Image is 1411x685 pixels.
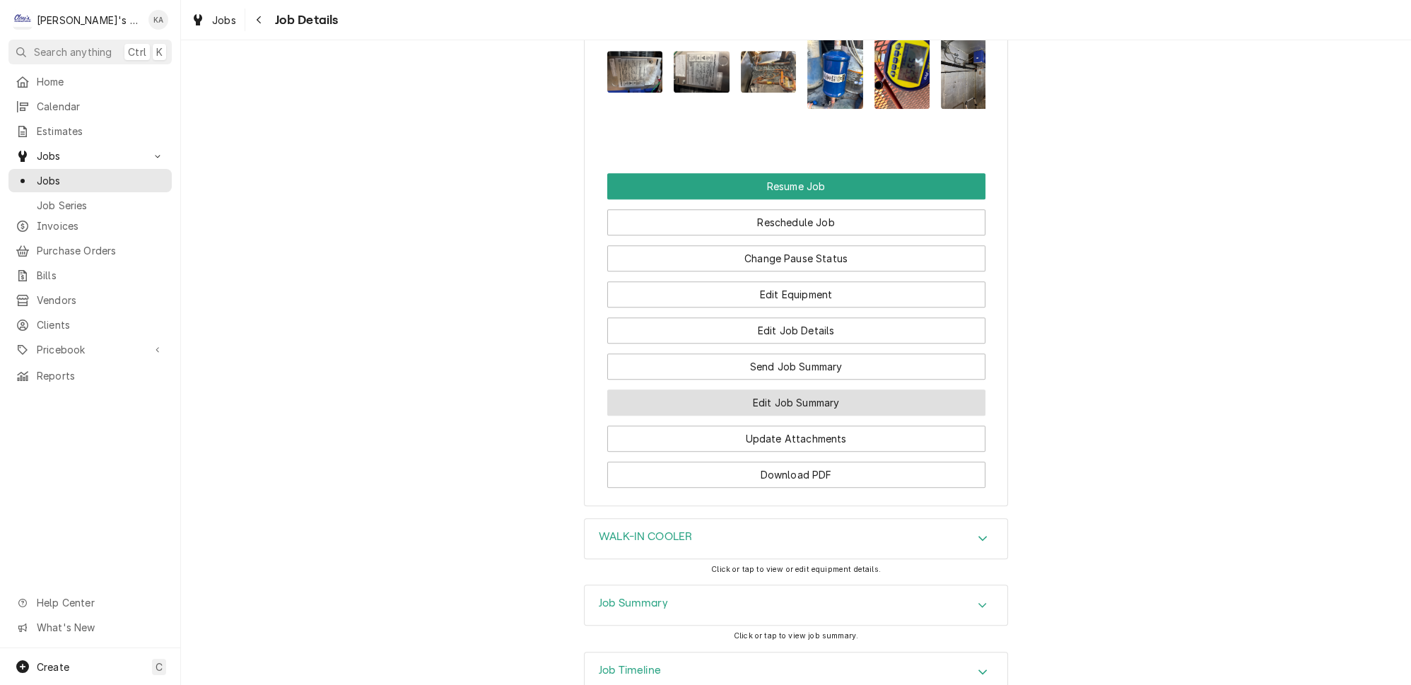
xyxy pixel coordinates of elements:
[607,308,985,344] div: Button Group Row
[8,169,172,192] a: Jobs
[8,264,172,287] a: Bills
[128,45,146,59] span: Ctrl
[585,519,1007,558] div: Accordion Header
[734,631,858,640] span: Click or tap to view job summary.
[37,595,163,610] span: Help Center
[8,616,172,639] a: Go to What's New
[607,426,985,452] button: Update Attachments
[585,519,1007,558] button: Accordion Details Expand Trigger
[607,235,985,271] div: Button Group Row
[156,660,163,674] span: C
[37,198,165,213] span: Job Series
[37,13,141,28] div: [PERSON_NAME]'s Refrigeration
[711,565,881,574] span: Click or tap to view or edit equipment details.
[37,368,165,383] span: Reports
[607,416,985,452] div: Button Group Row
[8,40,172,64] button: Search anythingCtrlK
[13,10,33,30] div: Clay's Refrigeration's Avatar
[607,353,985,380] button: Send Job Summary
[8,288,172,312] a: Vendors
[607,245,985,271] button: Change Pause Status
[607,380,985,416] div: Button Group Row
[584,585,1008,626] div: Job Summary
[599,530,692,544] h3: WALK-IN COOLER
[584,518,1008,559] div: WALK-IN COOLER
[37,148,144,163] span: Jobs
[607,173,985,199] div: Button Group Row
[8,194,172,217] a: Job Series
[37,99,165,114] span: Calendar
[874,35,930,109] img: FMUkIaXiS6SBDYd7JbwN
[248,8,271,31] button: Navigate back
[674,51,730,93] img: YpdBdSd4RHa88FrjcukS
[8,364,172,387] a: Reports
[8,214,172,238] a: Invoices
[607,173,985,488] div: Button Group
[607,1,985,144] span: Attachments
[607,209,985,235] button: Reschedule Job
[156,45,163,59] span: K
[607,281,985,308] button: Edit Equipment
[148,10,168,30] div: Korey Austin's Avatar
[13,10,33,30] div: C
[37,317,165,332] span: Clients
[37,661,69,673] span: Create
[585,585,1007,625] button: Accordion Details Expand Trigger
[37,268,165,283] span: Bills
[37,293,165,308] span: Vendors
[37,620,163,635] span: What's New
[34,45,112,59] span: Search anything
[741,51,797,93] img: njErcqwBTXSND8b6sSyR
[37,218,165,233] span: Invoices
[607,199,985,235] div: Button Group Row
[607,271,985,308] div: Button Group Row
[807,35,863,109] img: k4wpg9qkSw4CliKZ1Ojj
[37,74,165,89] span: Home
[607,390,985,416] button: Edit Job Summary
[37,243,165,258] span: Purchase Orders
[607,51,663,93] img: k872ZttKSvqfjazXrqJE
[8,70,172,93] a: Home
[941,35,997,109] img: wHhRkwP5RUGFLEfJWRWh
[8,119,172,143] a: Estimates
[212,13,236,28] span: Jobs
[599,664,661,677] h3: Job Timeline
[8,144,172,168] a: Go to Jobs
[185,8,242,32] a: Jobs
[271,11,339,30] span: Job Details
[607,462,985,488] button: Download PDF
[148,10,168,30] div: KA
[37,173,165,188] span: Jobs
[8,591,172,614] a: Go to Help Center
[8,338,172,361] a: Go to Pricebook
[607,317,985,344] button: Edit Job Details
[585,585,1007,625] div: Accordion Header
[8,95,172,118] a: Calendar
[607,344,985,380] div: Button Group Row
[599,597,668,610] h3: Job Summary
[37,124,165,139] span: Estimates
[8,239,172,262] a: Purchase Orders
[607,173,985,199] button: Resume Job
[8,313,172,336] a: Clients
[37,342,144,357] span: Pricebook
[607,452,985,488] div: Button Group Row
